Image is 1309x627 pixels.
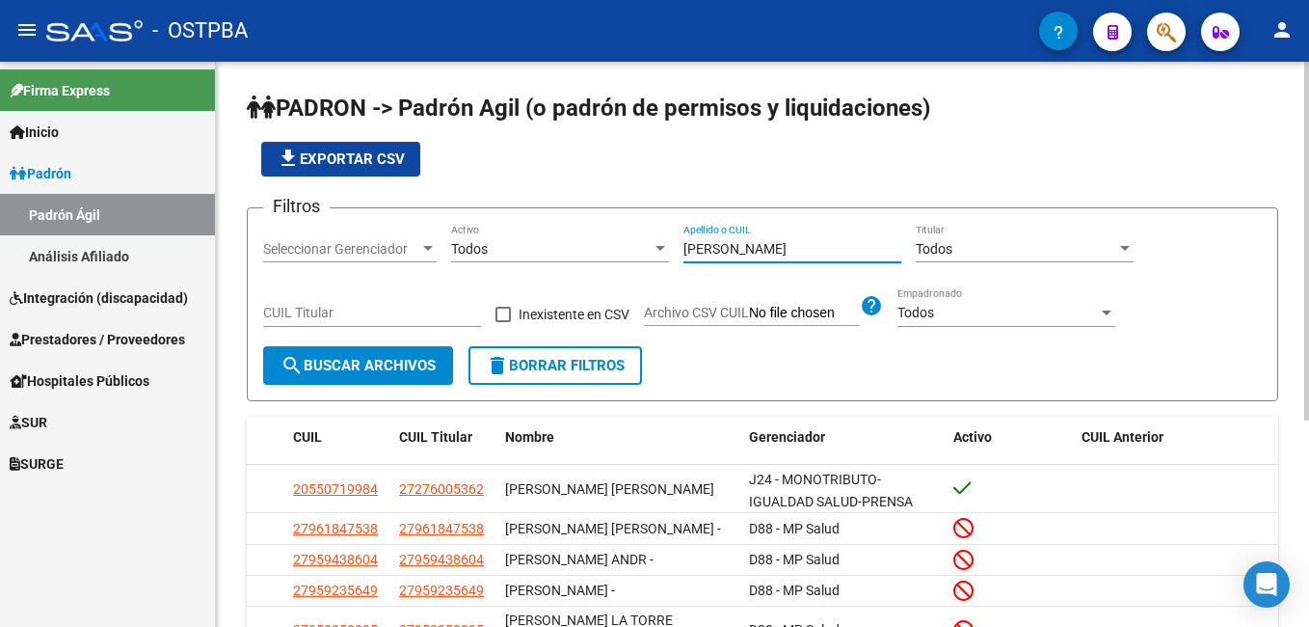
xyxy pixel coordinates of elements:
[1082,429,1163,445] span: CUIL Anterior
[277,150,405,168] span: Exportar CSV
[749,521,840,536] span: D88 - MP Salud
[263,346,453,385] button: Buscar Archivos
[1243,561,1290,608] div: Open Intercom Messenger
[263,241,419,258] span: Seleccionar Gerenciador
[399,481,484,497] span: 27276005362
[293,521,378,536] span: 27961847538
[293,481,378,497] span: 20550719984
[263,193,330,220] h3: Filtros
[741,417,947,458] datatable-header-cell: Gerenciador
[1074,417,1279,458] datatable-header-cell: CUIL Anterior
[10,329,185,350] span: Prestadores / Proveedores
[15,18,39,41] mat-icon: menu
[10,370,149,392] span: Hospitales Públicos
[897,305,934,320] span: Todos
[749,429,825,445] span: Gerenciador
[505,521,721,536] span: [PERSON_NAME] [PERSON_NAME] -
[916,241,952,257] span: Todos
[293,583,378,598] span: 27959235649
[277,147,300,170] mat-icon: file_download
[10,80,110,101] span: Firma Express
[399,552,484,567] span: 27959438604
[519,303,629,326] span: Inexistente en CSV
[399,521,484,536] span: 27961847538
[10,287,188,309] span: Integración (discapacidad)
[247,95,930,122] span: PADRON -> Padrón Agil (o padrón de permisos y liquidaciones)
[486,354,509,377] mat-icon: delete
[10,412,47,433] span: SUR
[399,583,484,598] span: 27959235649
[1270,18,1294,41] mat-icon: person
[451,241,488,257] span: Todos
[749,305,860,322] input: Archivo CSV CUIL
[497,417,741,458] datatable-header-cell: Nombre
[505,481,714,497] span: [PERSON_NAME] [PERSON_NAME]
[486,357,625,374] span: Borrar Filtros
[505,583,615,598] span: [PERSON_NAME] -
[152,10,248,52] span: - OSTPBA
[946,417,1074,458] datatable-header-cell: Activo
[293,552,378,567] span: 27959438604
[505,429,554,445] span: Nombre
[860,294,883,317] mat-icon: help
[391,417,497,458] datatable-header-cell: CUIL Titular
[953,429,992,445] span: Activo
[399,429,472,445] span: CUIL Titular
[749,472,913,509] span: J24 - MONOTRIBUTO-IGUALDAD SALUD-PRENSA
[10,453,64,475] span: SURGE
[280,354,304,377] mat-icon: search
[285,417,391,458] datatable-header-cell: CUIL
[280,357,436,374] span: Buscar Archivos
[749,583,840,598] span: D88 - MP Salud
[749,552,840,567] span: D88 - MP Salud
[468,346,642,385] button: Borrar Filtros
[10,122,59,143] span: Inicio
[261,142,420,177] button: Exportar CSV
[10,163,71,184] span: Padrón
[293,429,322,445] span: CUIL
[505,552,654,567] span: [PERSON_NAME] ANDR -
[644,305,749,320] span: Archivo CSV CUIL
